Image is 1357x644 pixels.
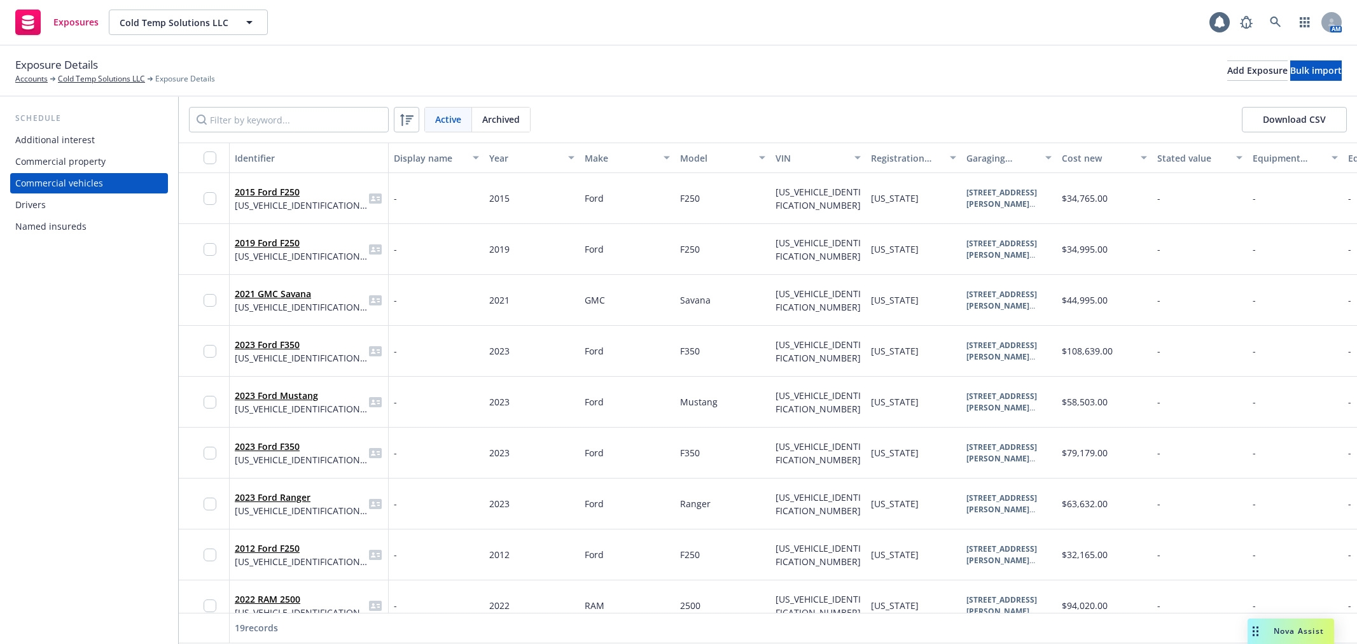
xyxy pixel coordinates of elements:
[368,344,383,359] a: idCard
[10,195,168,215] a: Drivers
[204,447,216,459] input: Toggle Row Selected
[1062,599,1108,612] span: $94,020.00
[235,300,368,314] span: [US_VEHICLE_IDENTIFICATION_NUMBER]
[1157,549,1160,561] span: -
[1157,294,1160,306] span: -
[235,351,368,365] span: [US_VEHICLE_IDENTIFICATION_NUMBER]
[368,496,383,512] span: idCard
[1157,447,1160,459] span: -
[394,293,397,307] span: -
[1157,192,1160,204] span: -
[15,216,87,237] div: Named insureds
[1253,192,1256,204] span: -
[235,185,368,199] span: 2015 Ford F250
[1057,143,1152,173] button: Cost new
[235,453,368,466] span: [US_VEHICLE_IDENTIFICATION_NUMBER]
[1062,549,1108,561] span: $32,165.00
[966,442,1037,464] b: [STREET_ADDRESS][PERSON_NAME]
[1290,61,1342,80] div: Bulk import
[776,237,861,262] span: [US_VEHICLE_IDENTIFICATION_NUMBER]
[10,4,104,40] a: Exposures
[1274,626,1324,636] span: Nova Assist
[966,289,1037,311] b: [STREET_ADDRESS][PERSON_NAME]
[1292,10,1318,35] a: Switch app
[10,216,168,237] a: Named insureds
[368,598,383,613] a: idCard
[368,445,383,461] span: idCard
[489,192,510,204] span: 2015
[871,498,919,510] span: [US_STATE]
[394,151,465,165] div: Display name
[1253,549,1256,561] span: -
[368,395,383,410] span: idCard
[776,186,861,211] span: [US_VEHICLE_IDENTIFICATION_NUMBER]
[15,151,106,172] div: Commercial property
[235,287,368,300] span: 2021 GMC Savana
[680,396,718,408] span: Mustang
[15,130,95,150] div: Additional interest
[1234,10,1259,35] a: Report a Bug
[680,549,700,561] span: F250
[235,389,318,402] a: 2023 Ford Mustang
[235,237,300,249] a: 2019 Ford F250
[204,396,216,409] input: Toggle Row Selected
[368,191,383,206] span: idCard
[1248,619,1263,644] div: Drag to move
[235,606,368,619] span: [US_VEHICLE_IDENTIFICATION_NUMBER]
[585,599,604,612] span: RAM
[235,199,368,212] span: [US_VEHICLE_IDENTIFICATION_NUMBER]
[1253,396,1256,408] span: -
[966,238,1037,260] b: [STREET_ADDRESS][PERSON_NAME]
[1062,294,1108,306] span: $44,995.00
[489,345,510,357] span: 2023
[871,549,919,561] span: [US_STATE]
[230,143,389,173] button: Identifier
[871,599,919,612] span: [US_STATE]
[235,249,368,263] span: [US_VEHICLE_IDENTIFICATION_NUMBER]
[871,294,919,306] span: [US_STATE]
[1157,345,1160,357] span: -
[1348,447,1351,459] span: -
[1348,345,1351,357] span: -
[235,622,278,634] span: 19 records
[204,151,216,164] input: Select all
[235,542,368,555] span: 2012 Ford F250
[1157,599,1160,612] span: -
[961,143,1057,173] button: Garaging address
[235,491,310,503] a: 2023 Ford Ranger
[235,339,300,351] a: 2023 Ford F350
[1062,151,1133,165] div: Cost new
[1242,107,1347,132] button: Download CSV
[1248,143,1343,173] button: Equipment additions value
[585,396,604,408] span: Ford
[15,73,48,85] a: Accounts
[489,549,510,561] span: 2012
[235,440,368,453] span: 2023 Ford F350
[776,389,861,415] span: [US_VEHICLE_IDENTIFICATION_NUMBER]
[235,592,368,606] span: 2022 RAM 2500
[1157,151,1228,165] div: Stated value
[776,288,861,313] span: [US_VEHICLE_IDENTIFICATION_NUMBER]
[585,294,605,306] span: GMC
[368,242,383,257] span: idCard
[489,294,510,306] span: 2021
[204,294,216,307] input: Toggle Row Selected
[189,107,389,132] input: Filter by keyword...
[680,243,700,255] span: F250
[235,402,368,416] span: [US_VEHICLE_IDENTIFICATION_NUMBER]
[489,151,560,165] div: Year
[871,243,919,255] span: [US_STATE]
[489,447,510,459] span: 2023
[675,143,770,173] button: Model
[389,143,484,173] button: Display name
[120,16,230,29] span: Cold Temp Solutions LLC
[235,186,300,198] a: 2015 Ford F250
[394,242,397,256] span: -
[871,447,919,459] span: [US_STATE]
[204,549,216,561] input: Toggle Row Selected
